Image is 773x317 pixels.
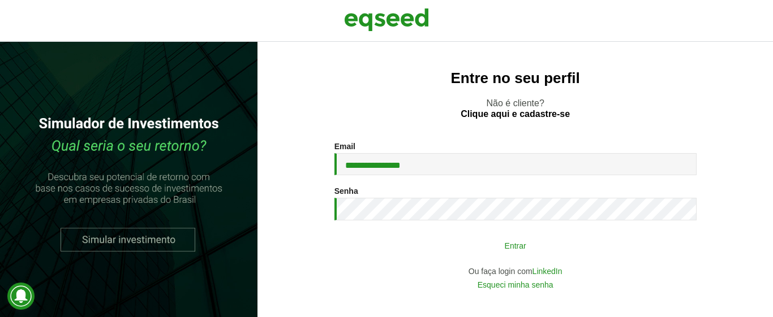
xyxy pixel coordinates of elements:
[280,98,750,119] p: Não é cliente?
[368,235,663,256] button: Entrar
[334,187,358,195] label: Senha
[334,142,355,150] label: Email
[280,70,750,86] h2: Entre no seu perfil
[334,267,697,275] div: Ou faça login com
[461,110,570,119] a: Clique aqui e cadastre-se
[344,6,429,34] img: EqSeed Logo
[478,281,553,289] a: Esqueci minha senha
[532,267,562,275] a: LinkedIn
